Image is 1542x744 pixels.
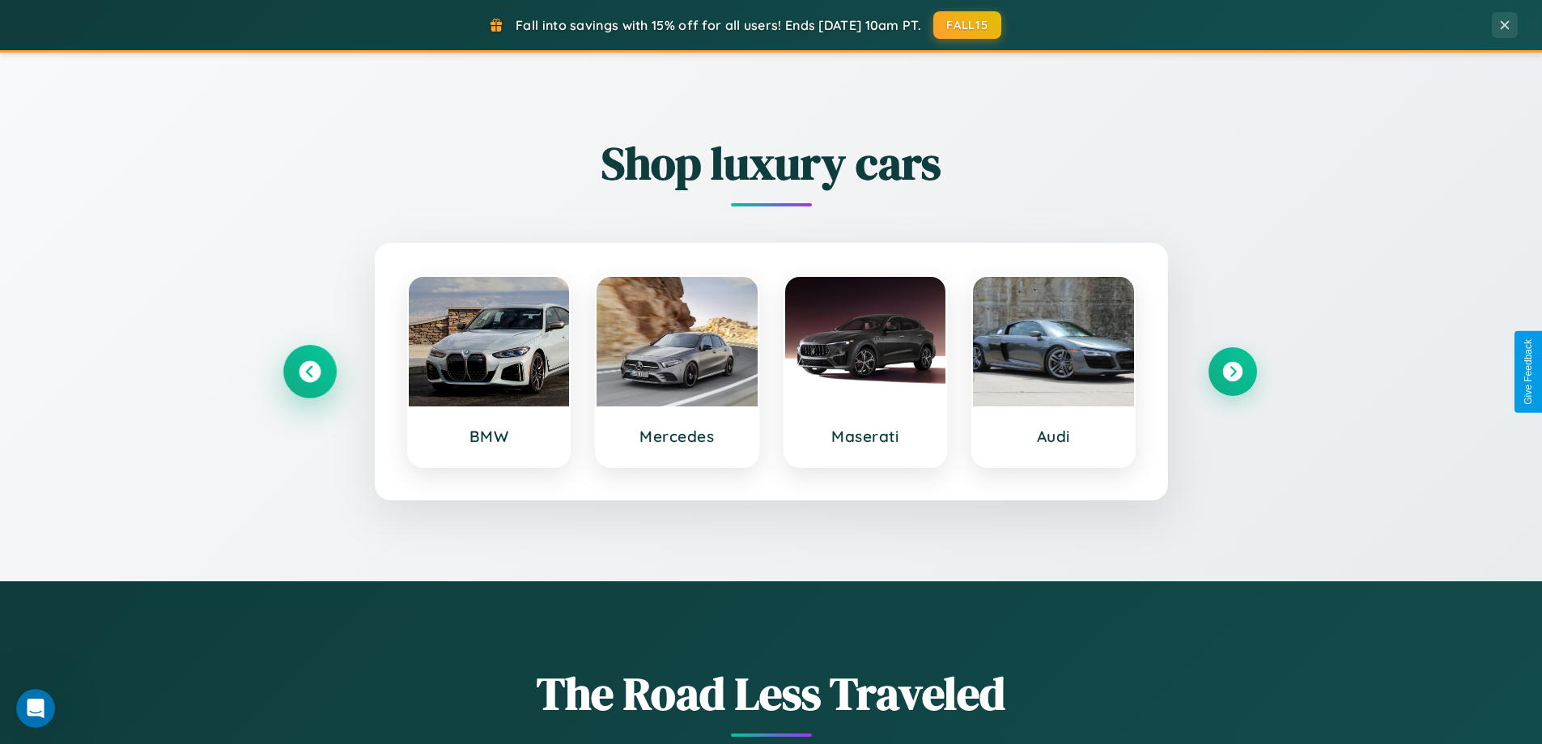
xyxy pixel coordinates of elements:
[16,689,55,728] iframe: Intercom live chat
[801,427,930,446] h3: Maserati
[516,17,921,33] span: Fall into savings with 15% off for all users! Ends [DATE] 10am PT.
[286,132,1257,194] h2: Shop luxury cars
[1523,339,1534,405] div: Give Feedback
[425,427,554,446] h3: BMW
[613,427,741,446] h3: Mercedes
[989,427,1118,446] h3: Audi
[286,662,1257,725] h1: The Road Less Traveled
[933,11,1001,39] button: FALL15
